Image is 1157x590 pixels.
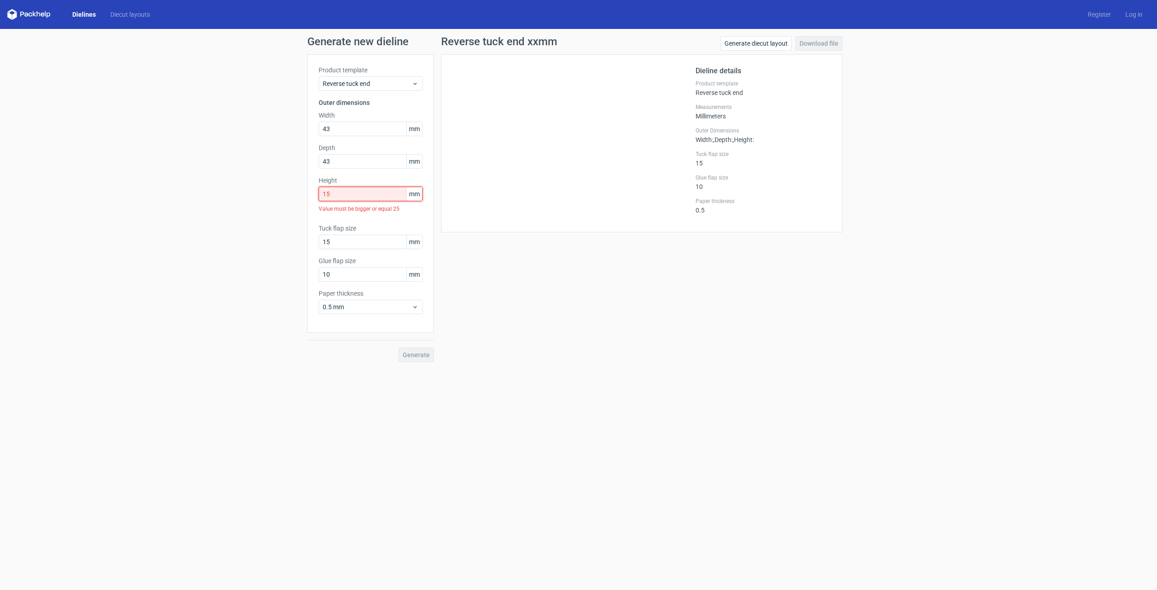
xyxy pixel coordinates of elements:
label: Tuck flap size [319,224,423,233]
label: Outer Dimensions [696,127,831,134]
div: 0.5 [696,198,831,214]
span: mm [406,235,422,249]
label: Glue flap size [696,174,831,181]
span: Width : [696,136,713,143]
label: Tuck flap size [696,151,831,158]
label: Depth [319,143,423,152]
h1: Generate new dieline [307,36,850,47]
label: Paper thickness [319,289,423,298]
label: Product template [696,80,831,87]
a: Diecut layouts [103,10,157,19]
span: mm [406,155,422,168]
span: mm [406,122,422,136]
div: Reverse tuck end [696,80,831,96]
a: Dielines [65,10,103,19]
label: Product template [319,66,423,75]
label: Measurements [696,104,831,111]
label: Glue flap size [319,256,423,265]
div: Value must be bigger or equal 25 [319,201,423,217]
div: 15 [696,151,831,167]
span: , Depth : [713,136,733,143]
span: , Height : [733,136,754,143]
a: Log in [1118,10,1150,19]
span: mm [406,187,422,201]
h2: Dieline details [696,66,831,76]
span: Reverse tuck end [323,79,412,88]
label: Paper thickness [696,198,831,205]
div: Millimeters [696,104,831,120]
div: 10 [696,174,831,190]
h3: Outer dimensions [319,98,423,107]
span: 0.5 mm [323,302,412,312]
span: mm [406,268,422,281]
label: Height [319,176,423,185]
a: Generate diecut layout [720,36,792,51]
h1: Reverse tuck end xxmm [441,36,557,47]
label: Width [319,111,423,120]
a: Register [1081,10,1118,19]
